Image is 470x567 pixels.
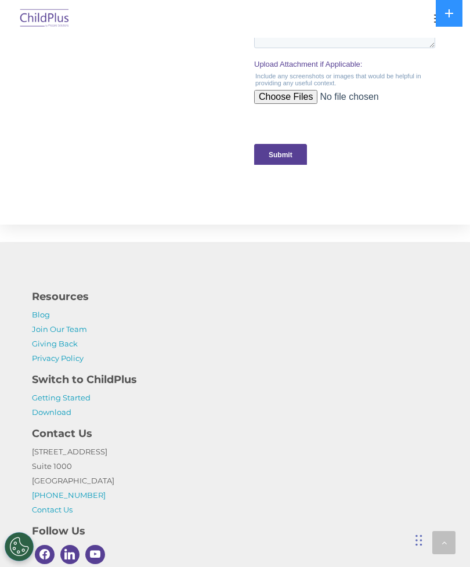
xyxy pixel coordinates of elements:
a: Join Our Team [32,324,87,334]
a: Contact Us [32,505,73,514]
p: [STREET_ADDRESS] Suite 1000 [GEOGRAPHIC_DATA] [32,445,438,517]
h4: Contact Us [32,425,438,442]
a: Privacy Policy [32,353,84,363]
a: Blog [32,310,50,319]
button: Cookies Settings [5,532,34,561]
h4: Switch to ChildPlus [32,371,438,388]
img: ChildPlus by Procare Solutions [17,5,72,32]
h4: Resources [32,288,438,305]
a: Giving Back [32,339,78,348]
iframe: Chat Widget [274,442,470,567]
a: Download [32,407,71,417]
a: Getting Started [32,393,91,402]
h4: Follow Us [32,523,438,539]
a: [PHONE_NUMBER] [32,490,106,500]
div: Drag [415,523,422,558]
